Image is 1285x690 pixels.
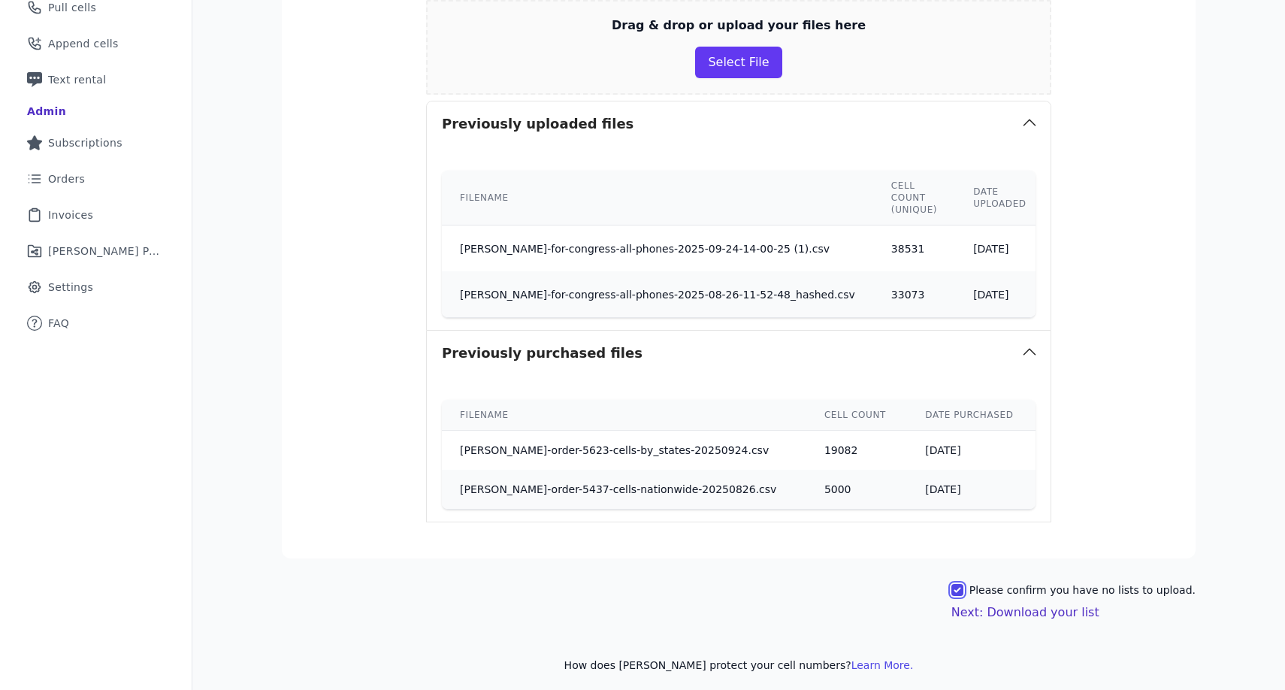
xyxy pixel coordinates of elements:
[48,171,85,186] span: Orders
[427,331,1051,376] button: Previously purchased files
[48,72,107,87] span: Text rental
[48,244,162,259] span: [PERSON_NAME] Performance
[442,271,873,317] td: [PERSON_NAME]-for-congress-all-phones-2025-08-26-11-52-48_hashed.csv
[12,307,180,340] a: FAQ
[955,271,1045,317] td: [DATE]
[442,470,806,509] td: [PERSON_NAME]-order-5437-cells-nationwide-20250826.csv
[873,271,955,317] td: 33073
[442,225,873,272] td: [PERSON_NAME]-for-congress-all-phones-2025-09-24-14-00-25 (1).csv
[12,126,180,159] a: Subscriptions
[806,431,907,471] td: 19082
[873,171,955,225] th: Cell count (unique)
[48,207,93,222] span: Invoices
[907,470,1036,509] td: [DATE]
[12,198,180,232] a: Invoices
[806,400,907,431] th: Cell count
[806,470,907,509] td: 5000
[955,171,1045,225] th: Date uploaded
[442,113,633,135] h3: Previously uploaded files
[48,135,122,150] span: Subscriptions
[12,63,180,96] a: Text rental
[873,225,955,272] td: 38531
[427,101,1051,147] button: Previously uploaded files
[48,280,93,295] span: Settings
[851,658,914,673] button: Learn More.
[12,235,180,268] a: [PERSON_NAME] Performance
[442,431,806,471] td: [PERSON_NAME]-order-5623-cells-by_states-20250924.csv
[12,162,180,195] a: Orders
[442,400,806,431] th: Filename
[442,171,873,225] th: Filename
[27,104,66,119] div: Admin
[951,604,1099,622] button: Next: Download your list
[48,36,119,51] span: Append cells
[12,27,180,60] a: Append cells
[695,47,782,78] button: Select File
[907,431,1036,471] td: [DATE]
[442,343,642,364] h3: Previously purchased files
[612,17,866,35] p: Drag & drop or upload your files here
[12,271,180,304] a: Settings
[907,400,1036,431] th: Date purchased
[282,658,1196,673] p: How does [PERSON_NAME] protect your cell numbers?
[969,583,1196,598] label: Please confirm you have no lists to upload.
[955,225,1045,272] td: [DATE]
[48,316,69,331] span: FAQ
